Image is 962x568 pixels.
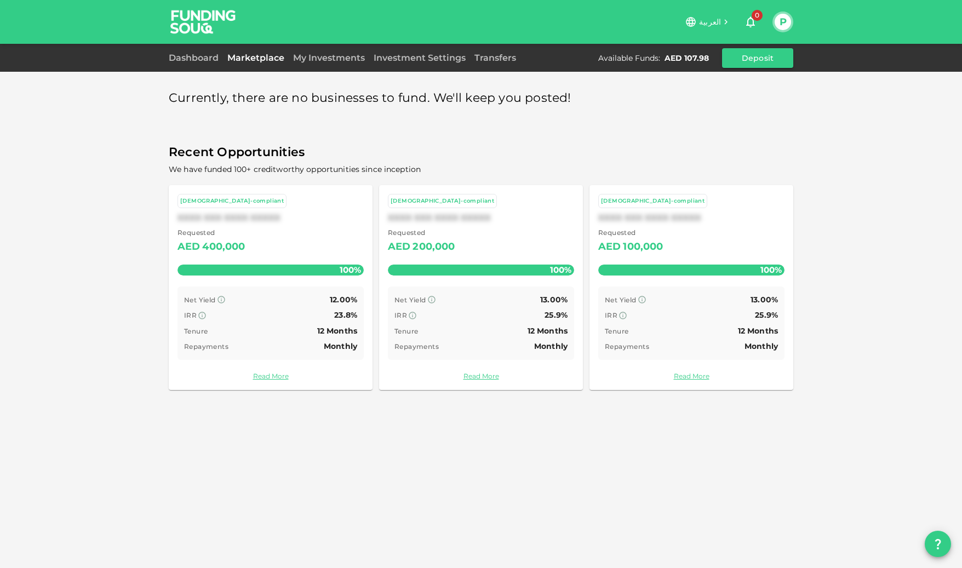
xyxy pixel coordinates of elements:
span: Monthly [534,341,568,351]
div: [DEMOGRAPHIC_DATA]-compliant [601,197,705,206]
span: Monthly [324,341,357,351]
span: العربية [699,17,721,27]
span: 25.9% [545,310,568,320]
span: Tenure [605,327,628,335]
a: Transfers [470,53,520,63]
span: 100% [337,262,364,278]
span: 12.00% [330,295,357,305]
a: Marketplace [223,53,289,63]
span: Monthly [745,341,778,351]
span: IRR [184,311,197,319]
span: 23.8% [334,310,357,320]
span: Net Yield [605,296,637,304]
span: 0 [752,10,763,21]
div: 200,000 [413,238,455,256]
a: [DEMOGRAPHIC_DATA]-compliantXXXX XXX XXXX XXXXX Requested AED400,000100% Net Yield 12.00% IRR 23.... [169,185,373,390]
span: 12 Months [738,326,778,336]
a: Read More [177,371,364,381]
span: Currently, there are no businesses to fund. We'll keep you posted! [169,88,571,109]
span: 25.9% [755,310,778,320]
span: 100% [758,262,785,278]
div: AED 107.98 [665,53,709,64]
div: 100,000 [623,238,663,256]
div: 400,000 [202,238,245,256]
span: 12 Months [317,326,357,336]
div: AED [598,238,621,256]
span: Requested [598,227,663,238]
div: XXXX XXX XXXX XXXXX [177,213,364,223]
button: P [775,14,791,30]
div: XXXX XXX XXXX XXXXX [598,213,785,223]
span: IRR [394,311,407,319]
span: Repayments [605,342,649,351]
a: Read More [598,371,785,381]
button: Deposit [722,48,793,68]
a: Read More [388,371,574,381]
span: Tenure [394,327,418,335]
span: Net Yield [184,296,216,304]
div: Available Funds : [598,53,660,64]
span: Tenure [184,327,208,335]
span: Repayments [394,342,439,351]
a: [DEMOGRAPHIC_DATA]-compliantXXXX XXX XXXX XXXXX Requested AED200,000100% Net Yield 13.00% IRR 25.... [379,185,583,390]
a: Dashboard [169,53,223,63]
a: [DEMOGRAPHIC_DATA]-compliantXXXX XXX XXXX XXXXX Requested AED100,000100% Net Yield 13.00% IRR 25.... [589,185,793,390]
span: Requested [177,227,245,238]
span: Requested [388,227,455,238]
span: We have funded 100+ creditworthy opportunities since inception [169,164,421,174]
div: AED [388,238,410,256]
div: XXXX XXX XXXX XXXXX [388,213,574,223]
a: My Investments [289,53,369,63]
span: 13.00% [540,295,568,305]
button: question [925,531,951,557]
span: 100% [547,262,574,278]
div: AED [177,238,200,256]
span: Recent Opportunities [169,142,793,163]
span: 13.00% [751,295,778,305]
a: Investment Settings [369,53,470,63]
div: [DEMOGRAPHIC_DATA]-compliant [391,197,494,206]
div: [DEMOGRAPHIC_DATA]-compliant [180,197,284,206]
span: 12 Months [528,326,568,336]
span: IRR [605,311,617,319]
span: Net Yield [394,296,426,304]
button: 0 [740,11,761,33]
span: Repayments [184,342,228,351]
